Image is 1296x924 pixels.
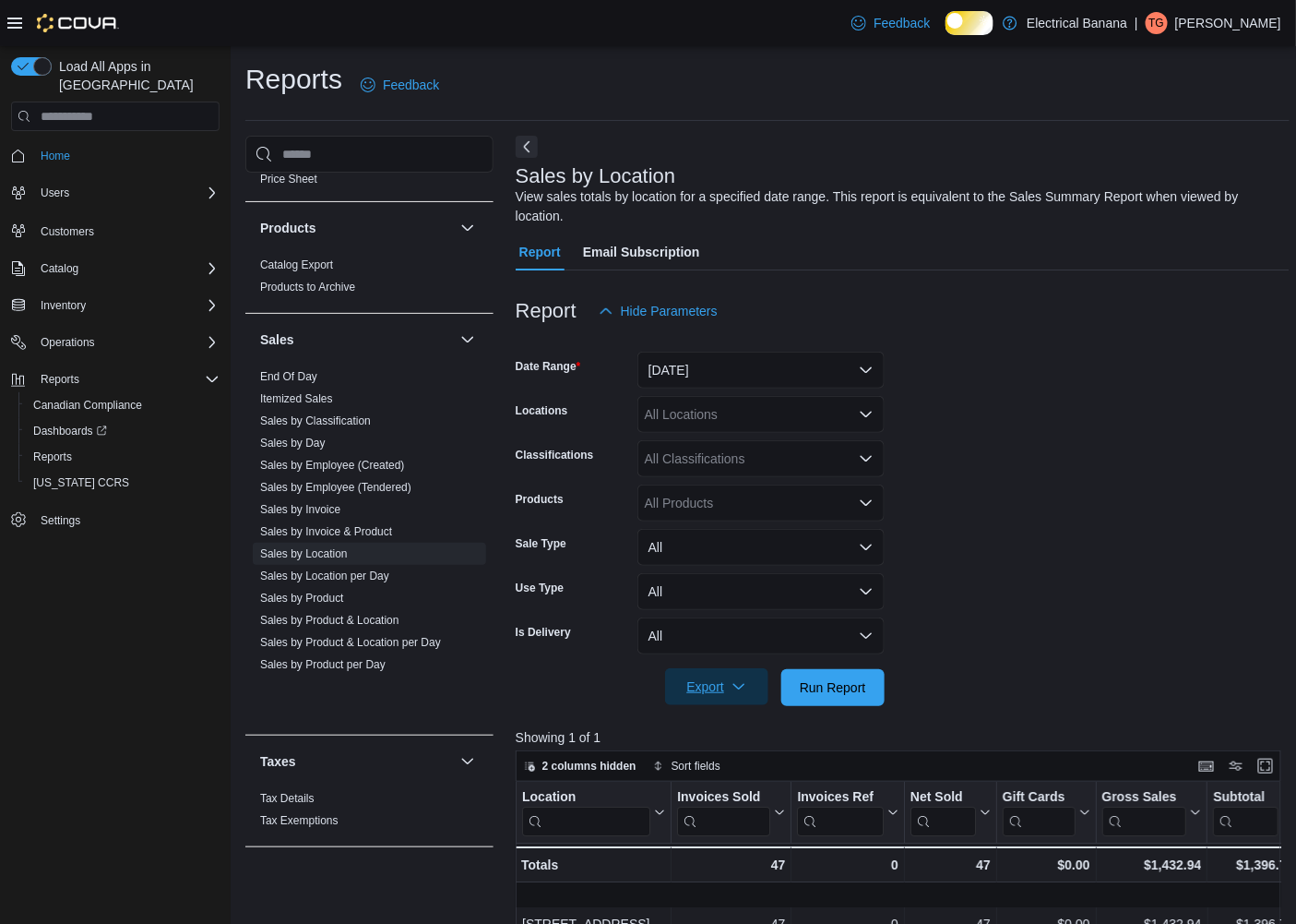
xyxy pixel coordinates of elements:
[516,187,1280,226] div: View sales totals by location for a specified date range. This report is equivalent to the Sales ...
[516,625,571,640] label: Is Delivery
[260,480,411,495] span: Sales by Employee (Tendered)
[260,172,317,186] span: Price Sheet
[4,142,227,169] button: Home
[522,789,665,836] button: Location
[457,750,479,773] button: Taxes
[260,614,399,627] a: Sales by Product & Location
[26,446,220,468] span: Reports
[859,407,874,422] button: Open list of options
[260,258,333,271] a: Catalog Export
[542,759,636,774] span: 2 columns hidden
[260,280,355,294] span: Products to Archive
[33,510,88,532] a: Settings
[677,789,770,836] div: Invoices Sold
[676,668,757,705] span: Export
[1027,12,1127,34] p: Electrical Banana
[33,368,220,390] span: Reports
[781,669,885,706] button: Run Report
[260,657,386,672] span: Sales by Product per Day
[1101,854,1201,876] div: $1,432.94
[260,570,389,582] a: Sales by Location per Day
[516,300,577,322] h3: Report
[41,298,86,313] span: Inventory
[797,789,898,836] button: Invoices Ref
[260,370,317,383] a: End Of Day
[591,293,725,330] button: Hide Parameters
[4,507,227,534] button: Settings
[516,165,676,187] h3: Sales by Location
[646,755,728,777] button: Sort fields
[583,234,700,270] span: Email Subscription
[800,678,866,697] span: Run Report
[26,446,79,468] a: Reports
[945,35,946,36] span: Dark Mode
[1254,755,1277,777] button: Enter fullscreen
[33,398,142,413] span: Canadian Compliance
[260,592,344,605] a: Sales by Product
[260,636,441,649] a: Sales by Product & Location per Day
[522,789,650,807] div: Location
[516,581,564,595] label: Use Type
[1003,789,1090,836] button: Gift Cards
[33,258,220,280] span: Catalog
[245,61,342,98] h1: Reports
[260,503,340,516] a: Sales by Invoice
[260,437,326,450] a: Sales by Day
[260,814,339,827] a: Tax Exemptions
[1213,789,1293,836] button: Subtotal
[260,569,389,583] span: Sales by Location per Day
[26,394,220,416] span: Canadian Compliance
[516,728,1290,747] p: Showing 1 of 1
[457,329,479,351] button: Sales
[33,219,220,242] span: Customers
[1101,789,1201,836] button: Gross Sales
[522,789,650,836] div: Location
[1213,789,1278,836] div: Subtotal
[4,180,227,206] button: Users
[797,854,898,876] div: 0
[797,789,883,807] div: Invoices Ref
[260,258,333,272] span: Catalog Export
[260,752,296,771] h3: Taxes
[4,293,227,318] button: Inventory
[245,254,493,313] div: Products
[859,451,874,466] button: Open list of options
[637,573,885,610] button: All
[260,173,317,186] a: Price Sheet
[910,789,991,836] button: Net Sold
[11,135,220,582] nav: Complex example
[33,258,86,280] button: Catalog
[260,392,333,405] a: Itemized Sales
[859,496,874,510] button: Open list of options
[1101,789,1186,836] div: Gross Sales
[1003,854,1090,876] div: $0.00
[260,525,392,538] a: Sales by Invoice & Product
[260,369,317,384] span: End Of Day
[26,420,114,442] a: Dashboards
[260,219,316,237] h3: Products
[1146,12,1168,34] div: Ted Gzebb
[33,145,77,167] a: Home
[4,217,227,244] button: Customers
[26,420,220,442] span: Dashboards
[637,352,885,389] button: [DATE]
[260,391,333,406] span: Itemized Sales
[33,182,77,204] button: Users
[1213,854,1293,876] div: $1,396.75
[41,513,80,528] span: Settings
[621,302,718,320] span: Hide Parameters
[516,448,594,462] label: Classifications
[260,524,392,539] span: Sales by Invoice & Product
[516,536,566,551] label: Sale Type
[516,359,581,374] label: Date Range
[516,136,538,158] button: Next
[260,791,315,806] span: Tax Details
[33,331,220,354] span: Operations
[637,529,885,566] button: All
[519,234,561,270] span: Report
[797,789,883,836] div: Invoices Ref
[260,546,348,561] span: Sales by Location
[33,331,102,354] button: Operations
[26,472,220,494] span: Washington CCRS
[260,458,405,473] span: Sales by Employee (Created)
